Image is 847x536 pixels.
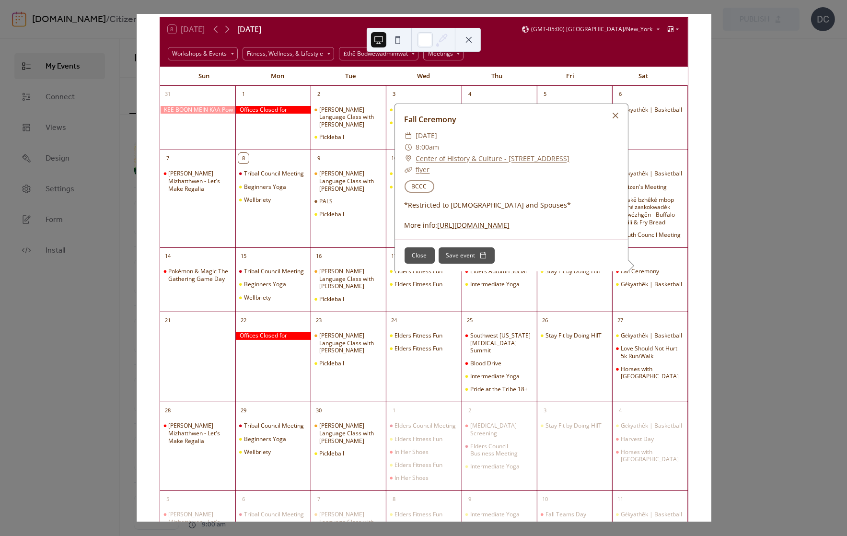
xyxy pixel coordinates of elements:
span: 8:00am [416,141,440,153]
div: Elders Fitness Fun [386,345,461,352]
div: Tribal Council Meeting [244,268,304,275]
div: Elders Fitness Fun [386,511,461,518]
div: Fall Teams Day [537,511,612,518]
div: 31 [163,89,174,100]
div: 10 [540,494,550,504]
div: Beginners Yoga [235,280,311,288]
div: Beginners Yoga [244,280,286,288]
div: Intermediate Yoga [462,511,537,518]
div: Intermediate Yoga [470,511,520,518]
div: Gėkyathêk | Basketball [621,511,682,518]
div: Harvest Day [612,435,687,443]
div: Pokémon & Magic The Gathering Game Day [160,268,235,282]
div: Tribal Council Meeting [235,170,311,177]
div: Pickleball [319,210,344,218]
div: 14 [163,251,174,261]
div: Love Should Not Hurt 5k Run/Walk [612,345,687,360]
div: Tue [314,67,387,86]
div: Wiskë bzhêké mbop minė zaskokwadék bkwézhgën - Buffalo Chili & Fry Bread [612,196,687,226]
div: Wiskë bzhêké mbop minė zaskokwadék bkwézhgën - Buffalo Chili & Fry Bread [621,196,684,226]
div: 22 [238,315,249,326]
div: Harvest Day [621,435,654,443]
div: PALS [319,198,333,205]
div: [PERSON_NAME] Language Class with [PERSON_NAME] [319,511,382,533]
div: Horses with Spring Creek [612,365,687,380]
div: Wellbriety [235,294,311,302]
div: 10 [389,153,399,163]
div: ​ [405,141,412,153]
a: Fall Ceremony [405,114,457,125]
div: Stay Fit by Doing HIIT [545,332,602,339]
div: 23 [313,315,324,326]
div: Citizen's Meeting [621,183,667,191]
div: [PERSON_NAME] Language Class with [PERSON_NAME] [319,332,382,354]
div: 5 [163,494,174,504]
div: 15 [238,251,249,261]
a: [URL][DOMAIN_NAME] [438,221,510,230]
div: 9 [464,494,475,504]
div: Bodwéwadmimwen Potawatomi Language Class with Kevin Daugherty [311,422,386,444]
div: Wellbriety [235,448,311,456]
div: Intermediate Yoga [470,373,520,380]
div: 11 [615,494,626,504]
div: 3 [540,405,550,416]
div: Pickleball [319,295,344,303]
div: Gėkyathêk | Basketball [621,280,682,288]
div: Beginners Yoga [244,183,286,191]
div: Intermediate Yoga [462,463,537,470]
div: Blood Drive [470,360,501,367]
div: ​ [405,153,412,164]
div: Pickleball [311,295,386,303]
div: Elders Fitness Fun [386,119,461,127]
div: Tribal Council Meeting [244,511,304,518]
div: Bodwéwadmimwen Potawatomi Language Class with Kevin Daugherty [311,511,386,533]
div: Intermediate Yoga [462,373,537,380]
div: Elders Fitness Fun [394,345,442,352]
div: Elders Fitness Fun [394,435,442,443]
div: Pickleball [311,360,386,367]
div: Elders Fitness Fun [386,183,461,191]
div: [PERSON_NAME] Language Class with [PERSON_NAME] [319,106,382,128]
div: Stay Fit by Doing HIIT [545,268,602,275]
div: Tribal Council Meeting [235,268,311,275]
div: 2 [464,405,475,416]
div: Youth Council Meeting [621,231,681,239]
div: Offices Closed for miktthéwi gizhêk - Labor Day [235,106,311,114]
div: Offices Closed for pëgėgnëgizhêk - Sovereignty Day [235,332,311,340]
div: 9 [313,153,324,163]
div: 6 [238,494,249,504]
div: *Restricted to [DEMOGRAPHIC_DATA] and Spouses* More info: [395,200,628,230]
div: Youth Council Meeting [612,231,687,239]
div: Horses with Spring Creek [612,448,687,463]
div: Citizen's Meeting [612,183,687,191]
div: 24 [389,315,399,326]
div: 3 [389,89,399,100]
div: Pickleball [319,133,344,141]
div: Gėkyathêk | Basketball [612,280,687,288]
div: Elders Autumn Social [470,268,527,275]
div: Gėkyathêk | Basketball [612,170,687,177]
div: Kë Wzketomen Mizhatthwen - Let's Make Regalia [160,170,235,192]
div: 27 [615,315,626,326]
div: Bodwéwadmimwen Potawatomi Language Class with Kevin Daugherty [311,170,386,192]
div: In Her Shoes [394,448,429,456]
div: 17 [389,251,399,261]
div: Wellbriety [244,294,271,302]
div: Gėkyathêk | Basketball [612,106,687,114]
div: Elders Fitness Fun [386,280,461,288]
div: 7 [163,153,174,163]
div: Pickleball [319,360,344,367]
div: In Her Shoes [394,474,429,482]
button: Save event [439,247,495,264]
div: Fall Ceremony [621,268,659,275]
div: Bodwéwadmimwen Potawatomi Language Class with Kevin Daugherty [311,268,386,290]
div: Tribal Council Meeting [244,422,304,430]
div: [PERSON_NAME] Language Class with [PERSON_NAME] [319,422,382,444]
div: Wellbriety [244,196,271,204]
div: 5 [540,89,550,100]
div: Pride at the Tribe 18+ [462,385,537,393]
div: Pickleball [311,450,386,457]
div: Mon [241,67,314,86]
div: Tribal Council Meeting [235,422,311,430]
div: Stay Fit by Doing HIIT [537,268,612,275]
